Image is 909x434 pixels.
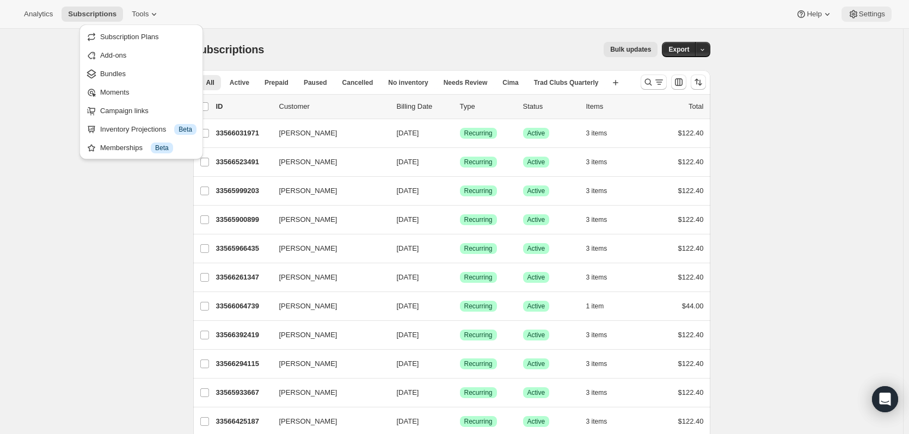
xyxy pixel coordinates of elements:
[678,359,704,368] span: $122.40
[273,326,382,344] button: [PERSON_NAME]
[527,388,545,397] span: Active
[216,185,271,196] p: 33565999203
[24,10,53,18] span: Analytics
[586,356,619,371] button: 3 items
[527,215,545,224] span: Active
[678,417,704,425] span: $122.40
[586,302,604,311] span: 1 item
[17,7,59,22] button: Analytics
[279,301,337,312] span: [PERSON_NAME]
[216,272,271,283] p: 33566261347
[279,128,337,139] span: [PERSON_NAME]
[586,187,607,195] span: 3 items
[678,129,704,137] span: $122.40
[464,187,493,195] span: Recurring
[216,241,704,256] div: 33565966435[PERSON_NAME][DATE]SuccessRecurringSuccessActive3 items$122.40
[83,46,200,64] button: Add-ons
[586,327,619,343] button: 3 items
[872,386,898,412] div: Open Intercom Messenger
[464,388,493,397] span: Recurring
[607,75,624,90] button: Create new view
[807,10,821,18] span: Help
[273,384,382,401] button: [PERSON_NAME]
[100,107,149,115] span: Campaign links
[83,139,200,156] button: Memberships
[216,128,271,139] p: 33566031971
[132,10,149,18] span: Tools
[586,183,619,199] button: 3 items
[216,385,704,400] div: 33565933667[PERSON_NAME][DATE]SuccessRecurringSuccessActive3 items$122.40
[586,244,607,253] span: 3 items
[216,387,271,398] p: 33565933667
[527,129,545,138] span: Active
[464,273,493,282] span: Recurring
[464,158,493,166] span: Recurring
[586,270,619,285] button: 3 items
[842,7,892,22] button: Settings
[586,212,619,227] button: 3 items
[586,417,607,426] span: 3 items
[216,101,271,112] p: ID
[586,126,619,141] button: 3 items
[62,7,123,22] button: Subscriptions
[273,240,382,257] button: [PERSON_NAME]
[586,101,641,112] div: Items
[279,387,337,398] span: [PERSON_NAME]
[610,45,651,54] span: Bulk updates
[83,28,200,45] button: Subscription Plans
[397,331,419,339] span: [DATE]
[678,187,704,195] span: $122.40
[444,78,488,87] span: Needs Review
[586,414,619,429] button: 3 items
[682,302,704,310] span: $44.00
[586,388,607,397] span: 3 items
[586,215,607,224] span: 3 items
[216,358,271,369] p: 33566294115
[464,244,493,253] span: Recurring
[216,270,704,285] div: 33566261347[PERSON_NAME][DATE]SuccessRecurringSuccessActive3 items$122.40
[273,269,382,286] button: [PERSON_NAME]
[216,183,704,199] div: 33565999203[PERSON_NAME][DATE]SuccessRecurringSuccessActive3 items$122.40
[273,125,382,142] button: [PERSON_NAME]
[527,302,545,311] span: Active
[527,417,545,426] span: Active
[216,243,271,254] p: 33565966435
[678,244,704,252] span: $122.40
[397,244,419,252] span: [DATE]
[668,45,689,54] span: Export
[678,158,704,166] span: $122.40
[397,359,419,368] span: [DATE]
[397,273,419,281] span: [DATE]
[216,157,271,168] p: 33566523491
[100,142,196,153] div: Memberships
[83,83,200,101] button: Moments
[678,215,704,224] span: $122.40
[586,385,619,400] button: 3 items
[586,331,607,339] span: 3 items
[83,65,200,82] button: Bundles
[464,331,493,339] span: Recurring
[100,33,159,41] span: Subscription Plans
[273,182,382,200] button: [PERSON_NAME]
[397,101,451,112] p: Billing Date
[586,241,619,256] button: 3 items
[279,330,337,340] span: [PERSON_NAME]
[586,158,607,166] span: 3 items
[859,10,885,18] span: Settings
[100,124,196,135] div: Inventory Projections
[279,185,337,196] span: [PERSON_NAME]
[464,215,493,224] span: Recurring
[789,7,839,22] button: Help
[397,187,419,195] span: [DATE]
[388,78,428,87] span: No inventory
[678,388,704,396] span: $122.40
[586,299,616,314] button: 1 item
[527,158,545,166] span: Active
[671,75,686,90] button: Customize table column order and visibility
[216,356,704,371] div: 33566294115[PERSON_NAME][DATE]SuccessRecurringSuccessActive3 items$122.40
[83,102,200,119] button: Campaign links
[397,129,419,137] span: [DATE]
[641,75,667,90] button: Search and filter results
[100,88,129,96] span: Moments
[68,10,116,18] span: Subscriptions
